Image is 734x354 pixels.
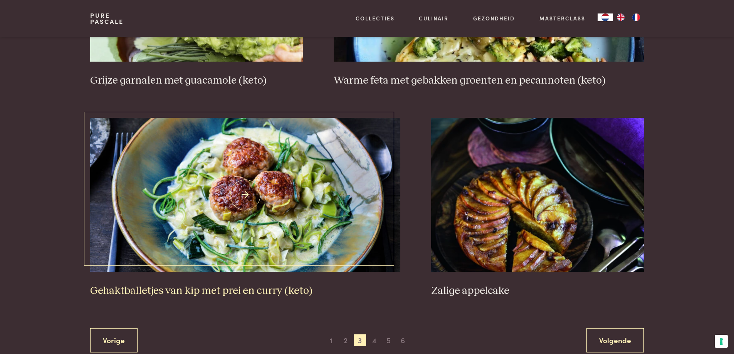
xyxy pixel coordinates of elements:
a: Volgende [586,328,644,352]
span: 4 [368,334,380,347]
h3: Gehaktballetjes van kip met prei en curry (keto) [90,284,400,298]
img: Gehaktballetjes van kip met prei en curry (keto) [90,118,400,272]
a: NL [598,13,613,21]
button: Uw voorkeuren voor toestemming voor trackingtechnologieën [715,335,728,348]
a: Collecties [356,14,395,22]
a: PurePascale [90,12,124,25]
a: Vorige [90,328,138,352]
h3: Warme feta met gebakken groenten en pecannoten (keto) [334,74,644,87]
h3: Grijze garnalen met guacamole (keto) [90,74,303,87]
span: 6 [397,334,409,347]
ul: Language list [613,13,644,21]
a: Culinair [419,14,448,22]
h3: Zalige appelcake [431,284,644,298]
div: Language [598,13,613,21]
aside: Language selected: Nederlands [598,13,644,21]
a: EN [613,13,628,21]
a: Gezondheid [473,14,515,22]
span: 5 [382,334,395,347]
span: 2 [339,334,352,347]
img: Zalige appelcake [431,118,644,272]
span: 3 [354,334,366,347]
span: 1 [325,334,338,347]
a: Gehaktballetjes van kip met prei en curry (keto) Gehaktballetjes van kip met prei en curry (keto) [90,118,400,297]
a: Zalige appelcake Zalige appelcake [431,118,644,297]
a: FR [628,13,644,21]
a: Masterclass [539,14,585,22]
